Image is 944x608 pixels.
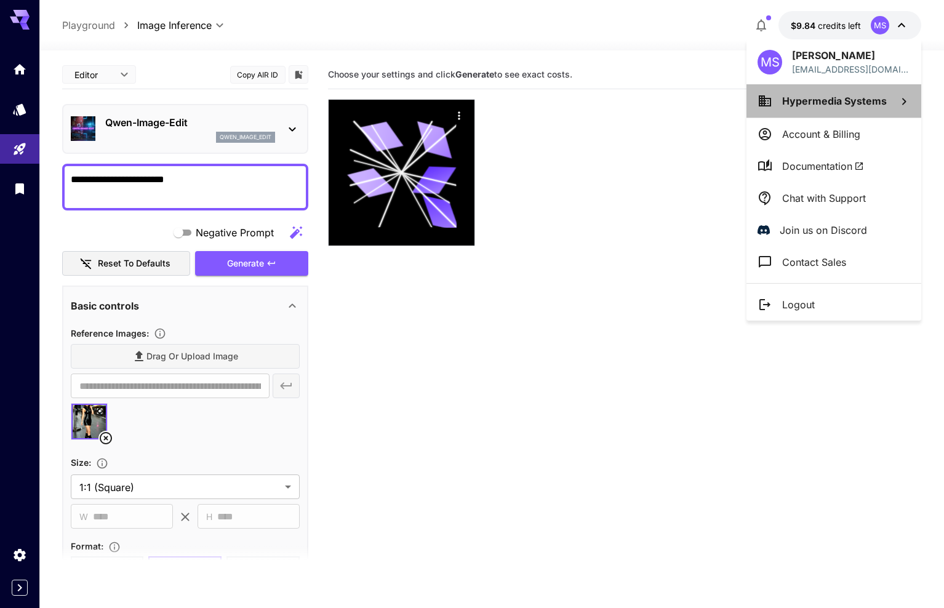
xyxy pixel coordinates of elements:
[746,84,921,118] button: Hypermedia Systems
[782,297,815,312] p: Logout
[792,63,910,76] p: [EMAIL_ADDRESS][DOMAIN_NAME]
[782,191,866,206] p: Chat with Support
[782,159,864,174] span: Documentation
[792,48,910,63] p: [PERSON_NAME]
[782,127,860,142] p: Account & Billing
[780,223,867,238] p: Join us on Discord
[758,50,782,74] div: MS
[782,95,887,107] span: Hypermedia Systems
[792,63,910,76] div: mia@adult.design
[782,255,846,270] p: Contact Sales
